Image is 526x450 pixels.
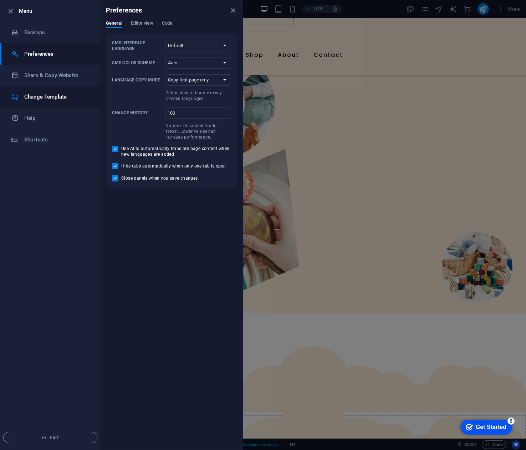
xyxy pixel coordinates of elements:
[106,20,237,34] div: Preferences
[165,57,231,69] select: CMS Color Scheme
[53,1,60,9] div: 5
[165,90,231,101] p: Define how to handle newly created languages.
[0,107,100,129] a: Help
[24,92,90,101] h6: Change Template
[24,114,90,122] h6: Help
[24,28,90,37] h6: Backups
[9,435,91,440] span: Exit
[121,146,231,157] span: Use AI to automatically translate page content when new languages are added
[24,135,90,144] h6: Shortcuts
[229,6,237,15] button: close
[165,40,231,51] select: CMS Interface Language
[121,175,198,181] span: Close panels when you save changes
[131,19,153,29] span: Editor view
[165,123,231,140] p: Number of cached “undo steps”. Lower values can increase performance.
[112,40,163,51] p: CMS Interface Language
[106,6,142,15] h6: Preferences
[121,163,226,169] span: Hide tabs automatically when only one tab is open
[24,71,90,80] h6: Share & Copy Website
[112,77,163,83] p: Language Copy Mode
[162,19,172,29] span: Code
[112,110,163,116] p: Change history
[21,8,52,14] div: Get Started
[106,19,122,29] span: General
[112,60,163,66] p: CMS Color Scheme
[165,107,231,119] input: Change historyNumber of cached “undo steps”. Lower values can increase performance.
[6,4,58,19] div: Get Started 5 items remaining, 0% complete
[165,74,231,86] select: Language Copy ModeDefine how to handle newly created languages.
[19,7,95,15] h6: Menu
[3,432,97,443] button: Exit
[24,50,90,58] h6: Preferences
